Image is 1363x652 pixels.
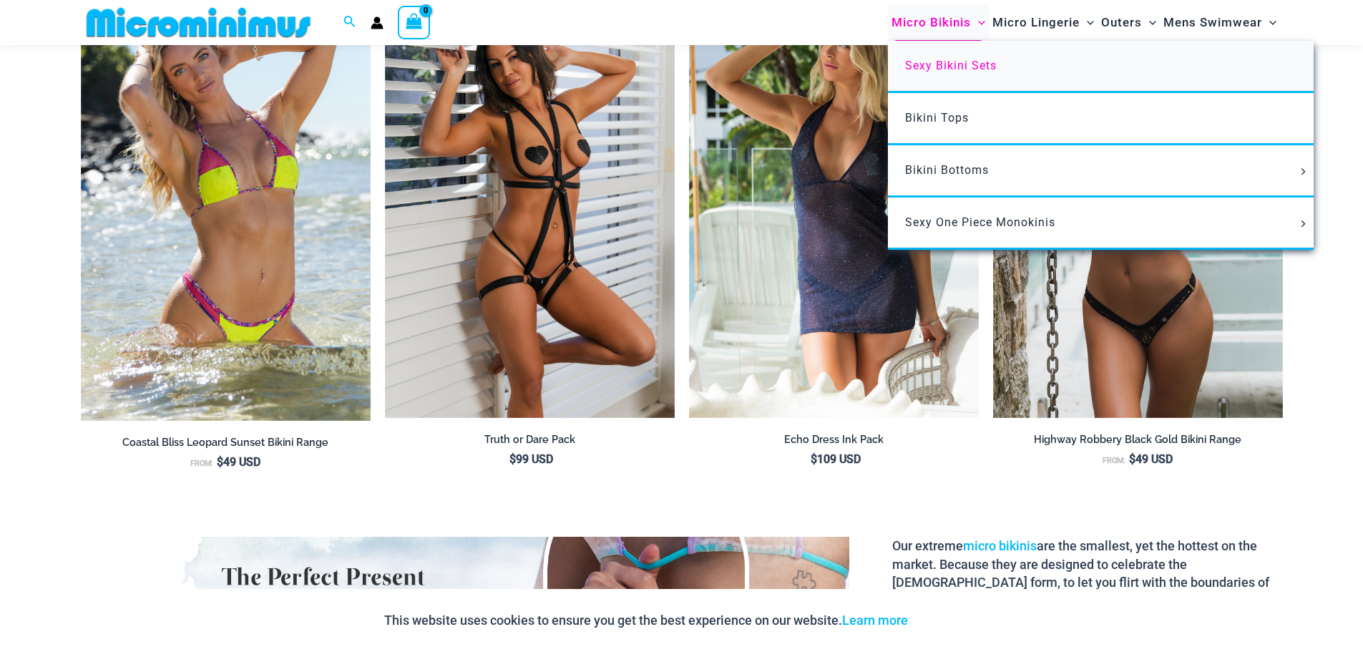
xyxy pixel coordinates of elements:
[993,433,1283,452] a: Highway Robbery Black Gold Bikini Range
[811,452,817,466] span: $
[1129,452,1135,466] span: $
[888,4,989,41] a: Micro BikinisMenu ToggleMenu Toggle
[1295,168,1311,175] span: Menu Toggle
[919,603,979,638] button: Accept
[905,163,989,177] span: Bikini Bottoms
[509,452,553,466] bdi: 99 USD
[385,433,675,452] a: Truth or Dare Pack
[888,93,1314,145] a: Bikini Tops
[1160,4,1280,41] a: Mens SwimwearMenu ToggleMenu Toggle
[888,198,1314,250] a: Sexy One Piece MonokinisMenu ToggleMenu Toggle
[905,59,997,72] span: Sexy Bikini Sets
[842,613,908,628] a: Learn more
[888,41,1314,93] a: Sexy Bikini Sets
[971,4,985,41] span: Menu Toggle
[343,14,356,31] a: Search icon link
[963,538,1037,553] a: micro bikinis
[81,436,371,449] h2: Coastal Bliss Leopard Sunset Bikini Range
[689,433,979,447] h2: Echo Dress Ink Pack
[398,6,431,39] a: View Shopping Cart, empty
[1142,4,1156,41] span: Menu Toggle
[1129,452,1173,466] bdi: 49 USD
[217,455,260,469] bdi: 49 USD
[886,2,1283,43] nav: Site Navigation
[1098,4,1160,41] a: OutersMenu ToggleMenu Toggle
[81,436,371,454] a: Coastal Bliss Leopard Sunset Bikini Range
[811,452,861,466] bdi: 109 USD
[888,145,1314,198] a: Bikini BottomsMenu ToggleMenu Toggle
[1163,4,1262,41] span: Mens Swimwear
[509,452,516,466] span: $
[371,16,384,29] a: Account icon link
[1080,4,1094,41] span: Menu Toggle
[689,433,979,452] a: Echo Dress Ink Pack
[190,459,213,468] span: From:
[81,6,316,39] img: MM SHOP LOGO FLAT
[1103,456,1125,465] span: From:
[384,610,908,631] p: This website uses cookies to ensure you get the best experience on our website.
[1295,220,1311,228] span: Menu Toggle
[989,4,1098,41] a: Micro LingerieMenu ToggleMenu Toggle
[905,111,969,125] span: Bikini Tops
[993,433,1283,447] h2: Highway Robbery Black Gold Bikini Range
[1101,4,1142,41] span: Outers
[905,215,1055,229] span: Sexy One Piece Monokinis
[217,455,223,469] span: $
[992,4,1080,41] span: Micro Lingerie
[385,433,675,447] h2: Truth or Dare Pack
[1262,4,1276,41] span: Menu Toggle
[891,4,971,41] span: Micro Bikinis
